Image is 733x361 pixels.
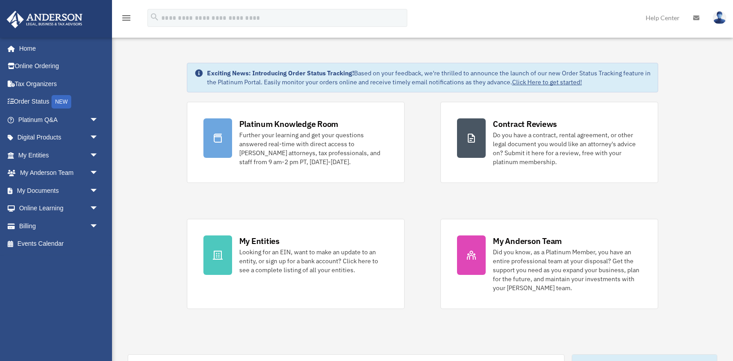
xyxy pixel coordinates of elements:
a: Order StatusNEW [6,93,112,111]
div: Did you know, as a Platinum Member, you have an entire professional team at your disposal? Get th... [493,248,642,292]
div: Based on your feedback, we're thrilled to announce the launch of our new Order Status Tracking fe... [207,69,651,87]
div: Contract Reviews [493,118,557,130]
span: arrow_drop_down [90,217,108,235]
span: arrow_drop_down [90,129,108,147]
span: arrow_drop_down [90,146,108,165]
a: Online Ordering [6,57,112,75]
a: Platinum Q&Aarrow_drop_down [6,111,112,129]
a: Tax Organizers [6,75,112,93]
a: Online Learningarrow_drop_down [6,200,112,217]
strong: Exciting News: Introducing Order Status Tracking! [207,69,354,77]
a: My Entities Looking for an EIN, want to make an update to an entity, or sign up for a bank accoun... [187,219,405,309]
div: Do you have a contract, rental agreement, or other legal document you would like an attorney's ad... [493,130,642,166]
i: menu [121,13,132,23]
a: Contract Reviews Do you have a contract, rental agreement, or other legal document you would like... [440,102,658,183]
div: Further your learning and get your questions answered real-time with direct access to [PERSON_NAM... [239,130,388,166]
a: Digital Productsarrow_drop_down [6,129,112,147]
a: My Documentsarrow_drop_down [6,182,112,200]
div: My Entities [239,235,280,247]
div: Looking for an EIN, want to make an update to an entity, or sign up for a bank account? Click her... [239,248,388,274]
span: arrow_drop_down [90,182,108,200]
a: My Anderson Teamarrow_drop_down [6,164,112,182]
a: Billingarrow_drop_down [6,217,112,235]
span: arrow_drop_down [90,111,108,129]
a: Click Here to get started! [512,78,582,86]
span: arrow_drop_down [90,200,108,218]
i: search [150,12,160,22]
div: My Anderson Team [493,235,562,247]
a: menu [121,16,132,23]
img: Anderson Advisors Platinum Portal [4,11,85,28]
img: User Pic [713,11,726,24]
a: Home [6,39,108,57]
a: My Anderson Team Did you know, as a Platinum Member, you have an entire professional team at your... [440,219,658,309]
div: NEW [52,95,71,109]
a: My Entitiesarrow_drop_down [6,146,112,164]
span: arrow_drop_down [90,164,108,183]
a: Platinum Knowledge Room Further your learning and get your questions answered real-time with dire... [187,102,405,183]
div: Platinum Knowledge Room [239,118,339,130]
a: Events Calendar [6,235,112,253]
